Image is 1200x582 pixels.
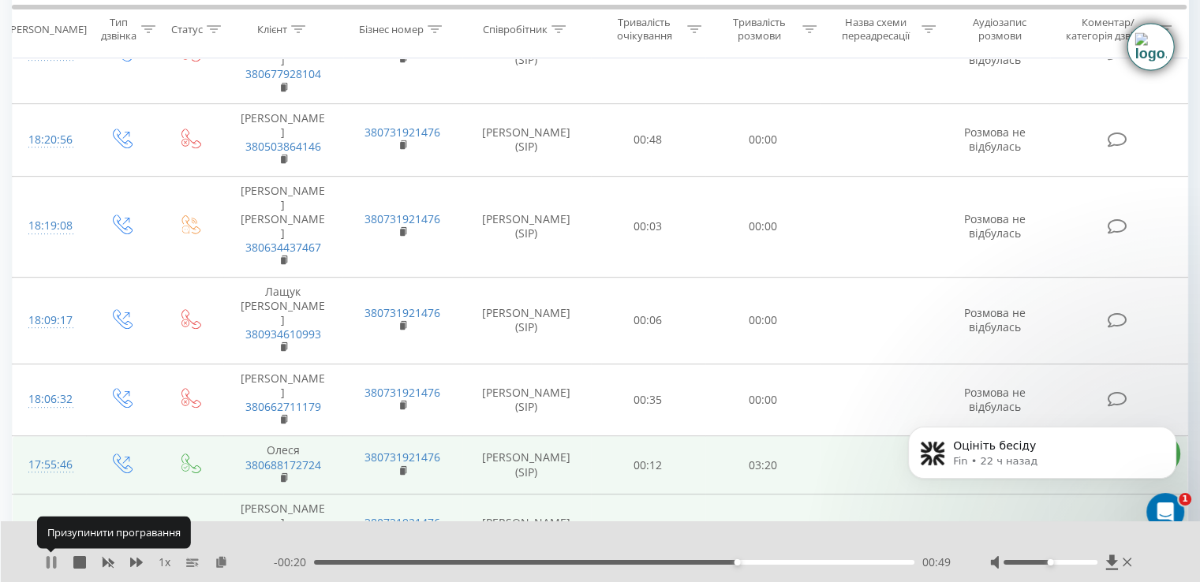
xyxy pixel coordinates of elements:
[954,17,1046,43] div: Аудіозапис розмови
[223,176,342,277] td: [PERSON_NAME] [PERSON_NAME]
[884,394,1200,539] iframe: Intercom notifications сообщение
[462,176,591,277] td: [PERSON_NAME] (SIP)
[835,17,918,43] div: Назва схеми переадресації
[705,277,820,364] td: 00:00
[364,385,440,400] a: 380731921476
[223,494,342,566] td: [PERSON_NAME]
[1135,33,1166,62] img: Timeline extension
[705,364,820,436] td: 00:00
[705,494,820,566] td: 01:09
[364,125,440,140] a: 380731921476
[159,554,170,570] span: 1 x
[705,103,820,176] td: 00:00
[1061,17,1153,43] div: Коментар/категорія дзвінка
[591,176,705,277] td: 00:03
[223,103,342,176] td: [PERSON_NAME]
[591,103,705,176] td: 00:48
[245,326,321,341] a: 380934610993
[245,399,321,414] a: 380662711179
[28,450,70,480] div: 17:55:46
[591,277,705,364] td: 00:06
[364,211,440,226] a: 380731921476
[964,125,1026,154] span: Розмова не відбулась
[364,515,440,530] a: 380731921476
[223,436,342,494] td: Олеся
[37,517,191,548] div: Призупинити програвання
[462,436,591,494] td: [PERSON_NAME] (SIP)
[171,23,203,36] div: Статус
[28,384,70,415] div: 18:06:32
[257,23,287,36] div: Клієнт
[462,103,591,176] td: [PERSON_NAME] (SIP)
[462,277,591,364] td: [PERSON_NAME] (SIP)
[705,176,820,277] td: 00:00
[462,364,591,436] td: [PERSON_NAME] (SIP)
[245,66,321,81] a: 380677928104
[223,364,342,436] td: [PERSON_NAME]
[28,211,70,241] div: 18:19:08
[28,125,70,155] div: 18:20:56
[964,305,1026,334] span: Розмова не відбулась
[364,450,440,464] a: 380731921476
[359,23,424,36] div: Бізнес номер
[591,436,705,494] td: 00:12
[964,211,1026,241] span: Розмова не відбулась
[964,385,1026,414] span: Розмова не відбулась
[245,139,321,154] a: 380503864146
[462,494,591,566] td: [PERSON_NAME] (SIP)
[1047,559,1053,565] div: Accessibility label
[591,494,705,566] td: 00:25
[591,364,705,436] td: 00:35
[223,277,342,364] td: Лащук [PERSON_NAME]
[483,23,548,36] div: Співробітник
[735,559,741,565] div: Accessibility label
[720,17,798,43] div: Тривалість розмови
[245,457,321,472] a: 380688172724
[364,305,440,320] a: 380731921476
[605,17,684,43] div: Тривалість очікування
[99,17,136,43] div: Тип дзвінка
[274,554,314,570] span: - 00:20
[245,240,321,255] a: 380634437467
[28,305,70,336] div: 18:09:17
[1179,493,1191,506] span: 1
[1146,493,1184,531] iframe: Intercom live chat
[922,554,951,570] span: 00:49
[7,23,87,36] div: [PERSON_NAME]
[705,436,820,494] td: 03:20
[28,515,70,546] div: 17:50:16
